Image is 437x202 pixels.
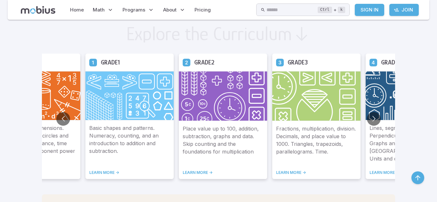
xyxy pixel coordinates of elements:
[179,71,267,121] img: Grade 2
[276,58,284,66] a: Grade 3
[85,71,174,120] img: Grade 1
[276,125,357,162] p: Fractions, multiplication, division. Decimals, and place value to 1000. Triangles, trapezoids, pa...
[367,112,381,126] button: Go to next slide
[101,57,120,67] h5: Grade 1
[68,3,86,17] a: Home
[318,6,345,14] div: +
[276,170,357,175] a: LEARN MORE ->
[194,57,214,67] h5: Grade 2
[381,57,401,67] h5: Grade 4
[288,57,308,67] h5: Grade 3
[89,58,97,66] a: Grade 1
[389,4,419,16] a: Join
[56,112,70,126] button: Go to previous slide
[123,6,145,13] span: Programs
[355,4,384,16] a: Sign In
[183,170,263,175] a: LEARN MORE ->
[89,124,170,162] p: Basic shapes and patterns. Numeracy, counting, and an introduction to addition and subtraction.
[318,7,332,13] kbd: Ctrl
[193,3,213,17] a: Pricing
[183,58,190,66] a: Grade 2
[183,125,263,162] p: Place value up to 100, addition, subtraction, graphs and data. Skip counting and the foundations ...
[272,71,361,121] img: Grade 3
[93,6,105,13] span: Math
[89,170,170,175] a: LEARN MORE ->
[338,7,345,13] kbd: k
[163,6,177,13] span: About
[126,24,292,43] h2: Explore the Curriculum
[369,58,377,66] a: Grade 4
